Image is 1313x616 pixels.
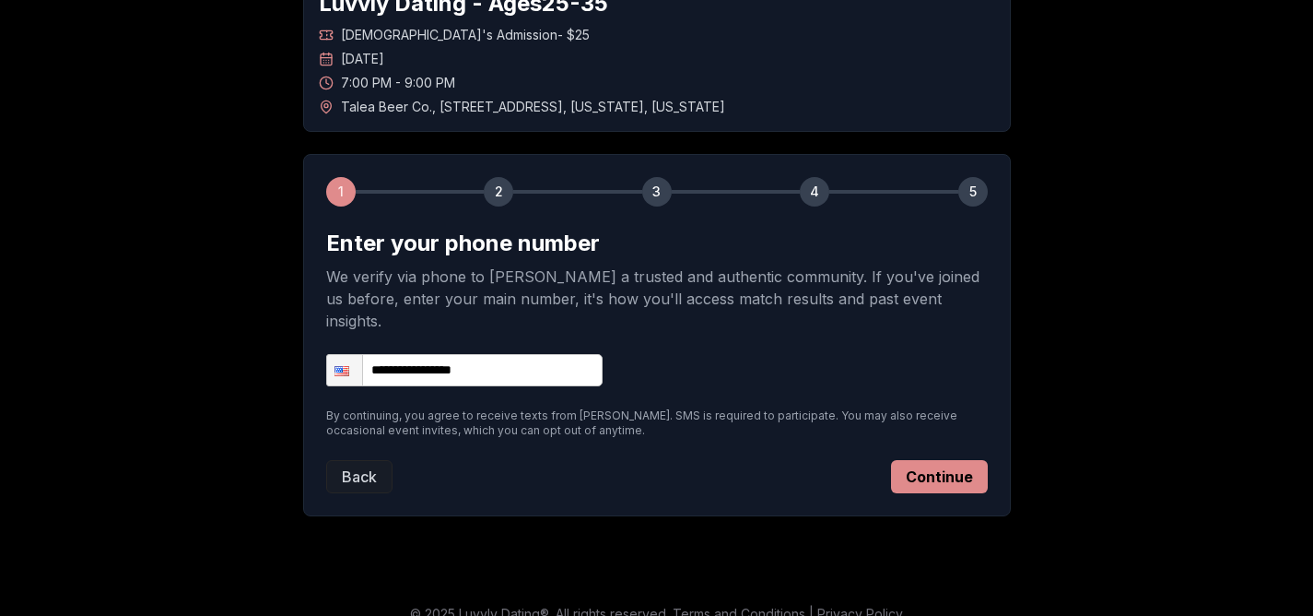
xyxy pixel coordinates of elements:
[341,98,725,116] span: Talea Beer Co. , [STREET_ADDRESS] , [US_STATE] , [US_STATE]
[326,266,988,332] p: We verify via phone to [PERSON_NAME] a trusted and authentic community. If you've joined us befor...
[484,177,513,207] div: 2
[326,460,393,493] button: Back
[958,177,988,207] div: 5
[326,409,988,438] p: By continuing, you agree to receive texts from [PERSON_NAME]. SMS is required to participate. You...
[326,177,356,207] div: 1
[891,460,988,493] button: Continue
[327,355,362,385] div: United States: + 1
[341,74,455,92] span: 7:00 PM - 9:00 PM
[642,177,672,207] div: 3
[800,177,829,207] div: 4
[326,229,988,258] h2: Enter your phone number
[341,26,590,44] span: [DEMOGRAPHIC_DATA]'s Admission - $25
[341,50,384,68] span: [DATE]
